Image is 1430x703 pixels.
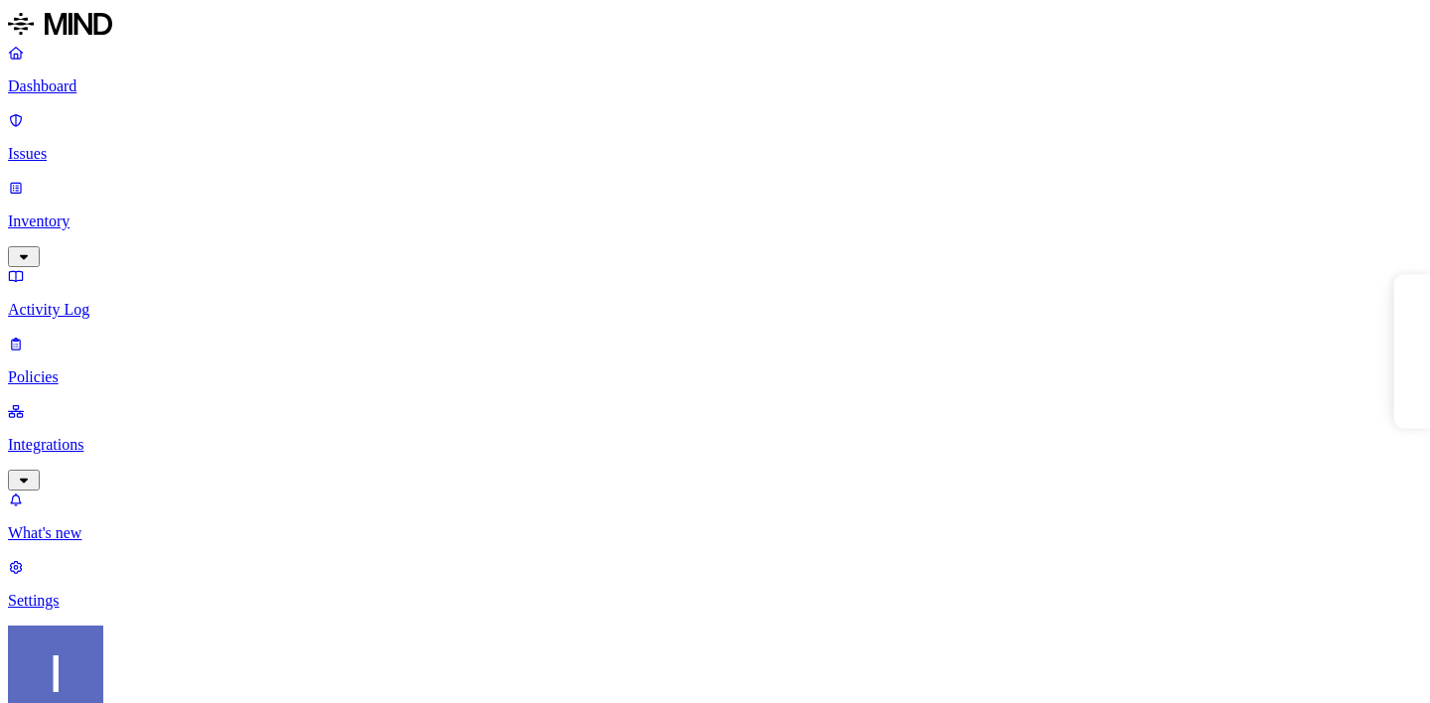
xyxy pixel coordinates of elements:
a: Issues [8,111,1422,163]
p: What's new [8,524,1422,542]
a: MIND [8,8,1422,44]
p: Integrations [8,436,1422,454]
p: Activity Log [8,301,1422,319]
p: Policies [8,368,1422,386]
p: Inventory [8,212,1422,230]
a: What's new [8,491,1422,542]
p: Dashboard [8,77,1422,95]
a: Dashboard [8,44,1422,95]
a: Integrations [8,402,1422,488]
a: Policies [8,335,1422,386]
a: Inventory [8,179,1422,264]
a: Activity Log [8,267,1422,319]
a: Settings [8,558,1422,610]
img: MIND [8,8,112,40]
p: Issues [8,145,1422,163]
p: Settings [8,592,1422,610]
